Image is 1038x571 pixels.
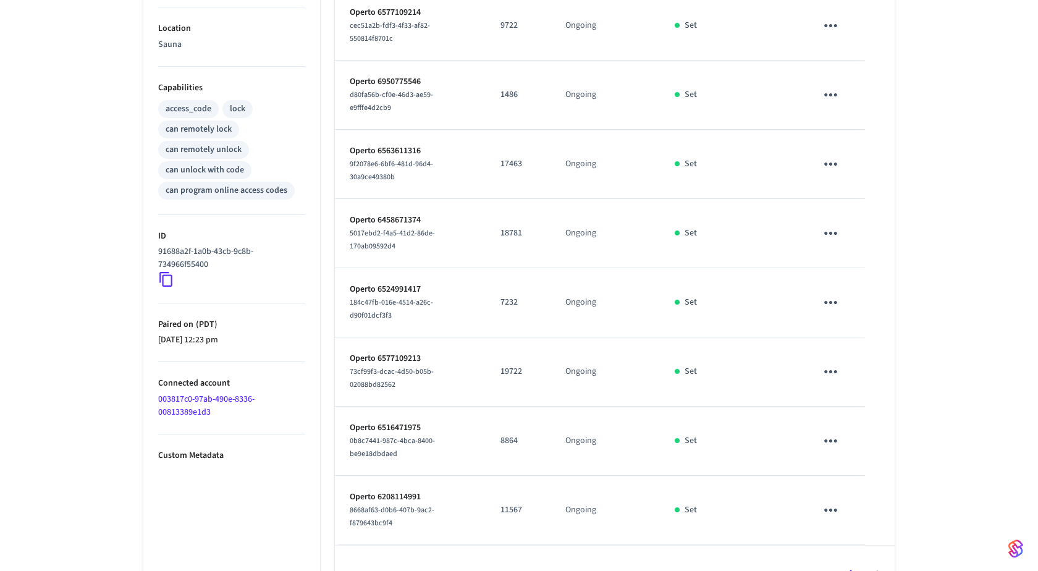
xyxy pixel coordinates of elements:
[500,296,536,309] p: 7232
[350,297,433,321] span: 184c47fb-016e-4514-a26c-d90f01dcf3f3
[230,103,245,116] div: lock
[551,476,659,545] td: Ongoing
[350,214,471,227] p: Operto 6458671374
[551,268,659,337] td: Ongoing
[551,337,659,407] td: Ongoing
[350,145,471,158] p: Operto 6563611316
[350,90,433,113] span: d80fa56b-cf0e-46d3-ae59-e9fffe4d2cb9
[158,318,305,331] p: Paired on
[685,19,697,32] p: Set
[500,88,536,101] p: 1486
[166,143,242,156] div: can remotely unlock
[500,504,536,517] p: 11567
[350,505,434,528] span: 8668af63-d0b6-407b-9ac2-f879643bc9f4
[551,61,659,130] td: Ongoing
[551,199,659,268] td: Ongoing
[350,75,471,88] p: Operto 6950775546
[166,164,244,177] div: can unlock with code
[500,158,536,171] p: 17463
[350,436,435,459] span: 0b8c7441-987c-4bca-8400-be9e18dbdaed
[350,366,434,390] span: 73cf99f3-dcac-4d50-b05b-02088bd82562
[193,318,217,331] span: ( PDT )
[158,449,305,462] p: Custom Metadata
[158,230,305,243] p: ID
[685,88,697,101] p: Set
[350,6,471,19] p: Operto 6577109214
[500,434,536,447] p: 8864
[350,159,433,182] span: 9f2078e6-6bf6-481d-96d4-30a9ce49380b
[158,245,300,271] p: 91688a2f-1a0b-43cb-9c8b-734966f55400
[685,365,697,378] p: Set
[166,184,287,197] div: can program online access codes
[685,504,697,517] p: Set
[158,82,305,95] p: Capabilities
[685,227,697,240] p: Set
[350,421,471,434] p: Operto 6516471975
[500,19,536,32] p: 9722
[685,296,697,309] p: Set
[500,227,536,240] p: 18781
[158,38,305,51] p: Sauna
[158,377,305,390] p: Connected account
[166,123,232,136] div: can remotely lock
[1008,539,1023,559] img: SeamLogoGradient.69752ec5.svg
[350,228,435,252] span: 5017ebd2-f4a5-41d2-86de-170ab09592d4
[551,130,659,199] td: Ongoing
[158,22,305,35] p: Location
[685,158,697,171] p: Set
[551,407,659,476] td: Ongoing
[500,365,536,378] p: 19722
[350,20,430,44] span: cec51a2b-fdf3-4f33-af82-550814f8701c
[350,352,471,365] p: Operto 6577109213
[350,283,471,296] p: Operto 6524991417
[158,393,255,418] a: 003817c0-97ab-490e-8336-00813389e1d3
[685,434,697,447] p: Set
[158,334,305,347] p: [DATE] 12:23 pm
[350,491,471,504] p: Operto 6208114991
[166,103,211,116] div: access_code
